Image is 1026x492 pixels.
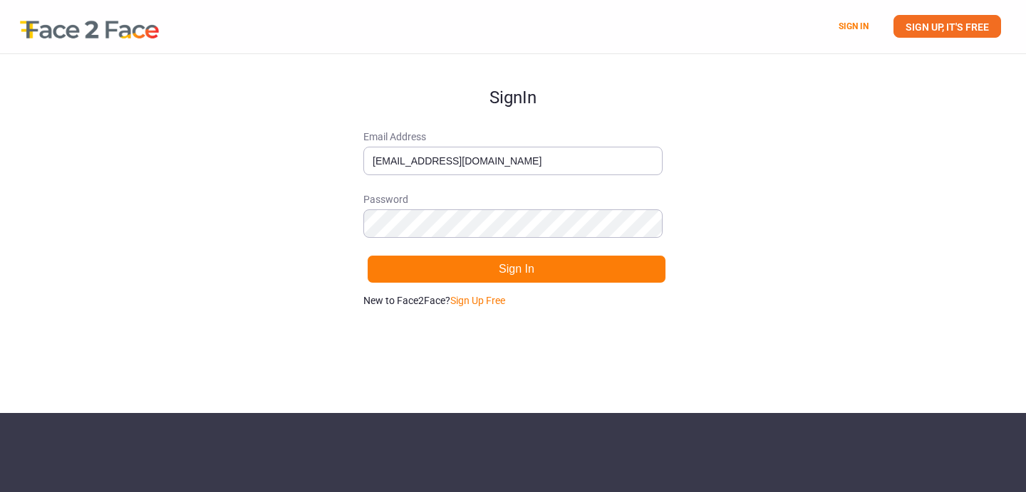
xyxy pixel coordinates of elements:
[367,255,666,283] button: Sign In
[363,293,663,308] p: New to Face2Face?
[363,130,663,144] span: Email Address
[363,147,663,175] input: Email Address
[450,295,505,306] a: Sign Up Free
[893,15,1001,38] a: SIGN UP, IT'S FREE
[363,54,663,107] h1: Sign In
[363,192,663,206] span: Password
[839,21,869,31] a: SIGN IN
[363,209,663,238] input: Password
